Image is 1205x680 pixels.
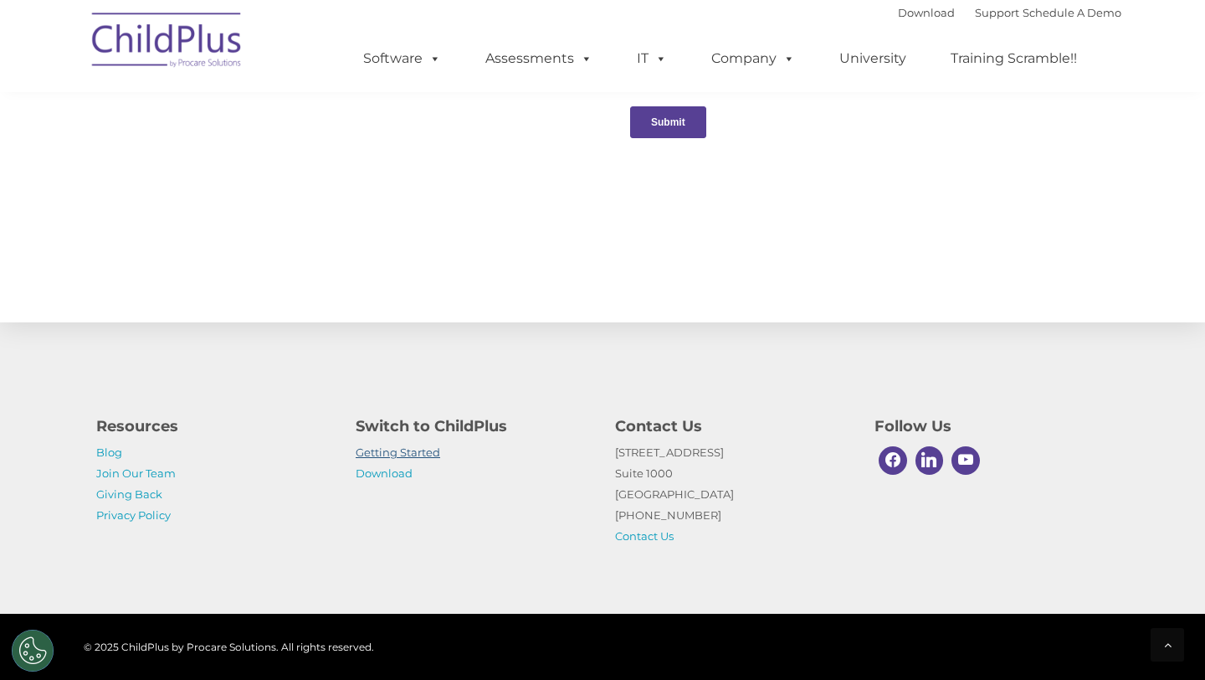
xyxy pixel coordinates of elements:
a: Linkedin [911,442,948,479]
a: Assessments [469,42,609,75]
h4: Follow Us [874,415,1109,438]
a: Privacy Policy [96,508,171,522]
a: Blog [96,446,122,459]
span: Last name [233,111,284,123]
a: Giving Back [96,487,162,501]
a: Schedule A Demo [1023,6,1121,19]
a: Facebook [874,442,911,479]
img: ChildPlus by Procare Solutions [84,1,251,85]
a: Training Scramble!! [934,42,1094,75]
span: Phone number [233,179,304,192]
a: Company [695,42,812,75]
a: Download [356,466,413,480]
a: University [823,42,923,75]
h4: Resources [96,415,331,438]
h4: Switch to ChildPlus [356,415,590,438]
p: [STREET_ADDRESS] Suite 1000 [GEOGRAPHIC_DATA] [PHONE_NUMBER] [615,442,849,547]
h4: Contact Us [615,415,849,438]
button: Cookies Settings [12,630,54,672]
a: Getting Started [356,446,440,459]
a: IT [620,42,684,75]
span: © 2025 ChildPlus by Procare Solutions. All rights reserved. [84,641,374,653]
a: Contact Us [615,529,674,543]
a: Youtube [947,442,984,479]
font: | [898,6,1121,19]
a: Support [975,6,1019,19]
a: Join Our Team [96,466,176,480]
a: Download [898,6,955,19]
a: Software [346,42,458,75]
